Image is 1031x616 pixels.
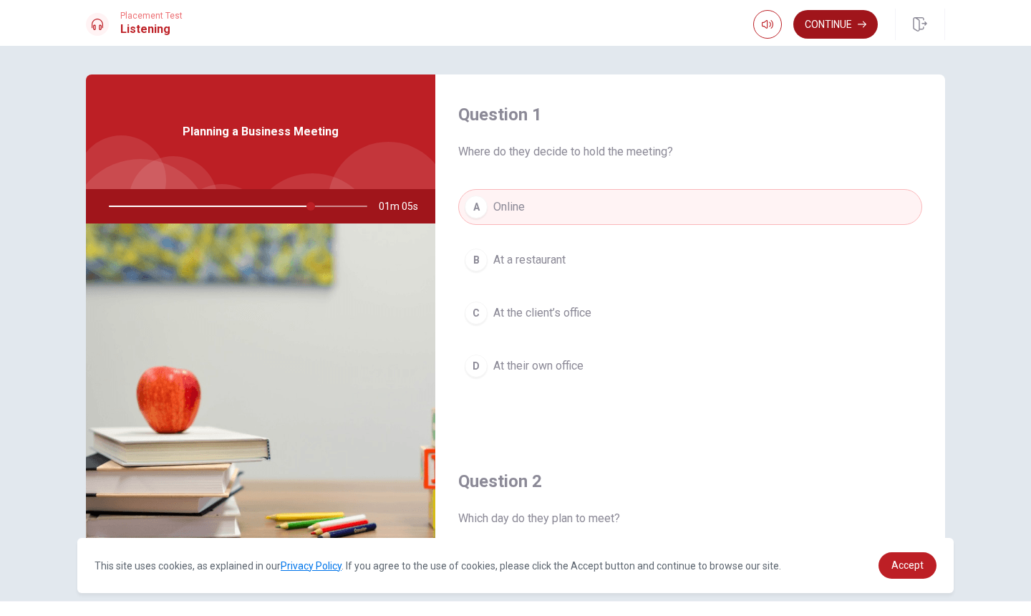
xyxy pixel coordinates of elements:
[493,357,584,375] span: At their own office
[95,560,781,572] span: This site uses cookies, as explained in our . If you agree to the use of cookies, please click th...
[458,143,922,160] span: Where do they decide to hold the meeting?
[493,198,525,216] span: Online
[458,470,922,493] h4: Question 2
[793,10,878,39] button: Continue
[878,552,936,579] a: dismiss cookie message
[379,189,430,223] span: 01m 05s
[120,11,183,21] span: Placement Test
[86,223,435,572] img: Planning a Business Meeting
[458,242,922,278] button: BAt a restaurant
[183,123,339,140] span: Planning a Business Meeting
[493,304,591,322] span: At the client’s office
[891,559,924,571] span: Accept
[493,251,566,269] span: At a restaurant
[458,103,922,126] h4: Question 1
[458,510,922,527] span: Which day do they plan to meet?
[120,21,183,38] h1: Listening
[77,538,954,593] div: cookieconsent
[458,189,922,225] button: AOnline
[281,560,342,572] a: Privacy Policy
[458,348,922,384] button: DAt their own office
[458,295,922,331] button: CAt the client’s office
[465,355,488,377] div: D
[465,249,488,271] div: B
[465,196,488,218] div: A
[465,302,488,324] div: C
